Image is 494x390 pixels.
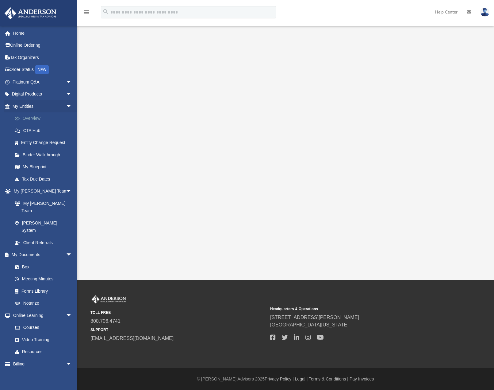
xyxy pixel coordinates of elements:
[309,376,348,381] a: Terms & Conditions |
[83,9,90,16] i: menu
[9,285,75,297] a: Forms Library
[66,309,78,322] span: arrow_drop_down
[66,88,78,101] span: arrow_drop_down
[66,76,78,88] span: arrow_drop_down
[66,249,78,261] span: arrow_drop_down
[4,64,81,76] a: Order StatusNEW
[66,185,78,198] span: arrow_drop_down
[77,376,494,382] div: © [PERSON_NAME] Advisors 2025
[90,310,266,315] small: TOLL FREE
[4,51,81,64] a: Tax Organizers
[4,88,81,100] a: Digital Productsarrow_drop_down
[4,358,81,370] a: Billingarrow_drop_down
[480,8,489,17] img: User Pic
[90,336,174,341] a: [EMAIL_ADDRESS][DOMAIN_NAME]
[4,27,81,39] a: Home
[83,12,90,16] a: menu
[35,65,49,74] div: NEW
[66,358,78,370] span: arrow_drop_down
[9,333,75,346] a: Video Training
[102,8,109,15] i: search
[265,376,294,381] a: Privacy Policy |
[9,297,78,310] a: Notarize
[90,318,121,324] a: 800.706.4741
[9,261,75,273] a: Box
[9,137,81,149] a: Entity Change Request
[90,295,127,303] img: Anderson Advisors Platinum Portal
[270,322,349,327] a: [GEOGRAPHIC_DATA][US_STATE]
[9,217,78,236] a: [PERSON_NAME] System
[9,161,78,173] a: My Blueprint
[4,100,81,112] a: My Entitiesarrow_drop_down
[9,273,78,285] a: Meeting Minutes
[4,76,81,88] a: Platinum Q&Aarrow_drop_down
[270,306,446,312] small: Headquarters & Operations
[9,149,81,161] a: Binder Walkthrough
[4,39,81,52] a: Online Ordering
[295,376,308,381] a: Legal |
[9,173,81,185] a: Tax Due Dates
[4,309,78,322] a: Online Learningarrow_drop_down
[270,315,359,320] a: [STREET_ADDRESS][PERSON_NAME]
[90,327,266,333] small: SUPPORT
[66,100,78,113] span: arrow_drop_down
[9,346,78,358] a: Resources
[9,197,75,217] a: My [PERSON_NAME] Team
[9,124,81,137] a: CTA Hub
[350,376,374,381] a: Pay Invoices
[4,185,78,197] a: My [PERSON_NAME] Teamarrow_drop_down
[9,112,81,125] a: Overview
[4,249,78,261] a: My Documentsarrow_drop_down
[9,322,78,334] a: Courses
[3,7,58,19] img: Anderson Advisors Platinum Portal
[9,236,78,249] a: Client Referrals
